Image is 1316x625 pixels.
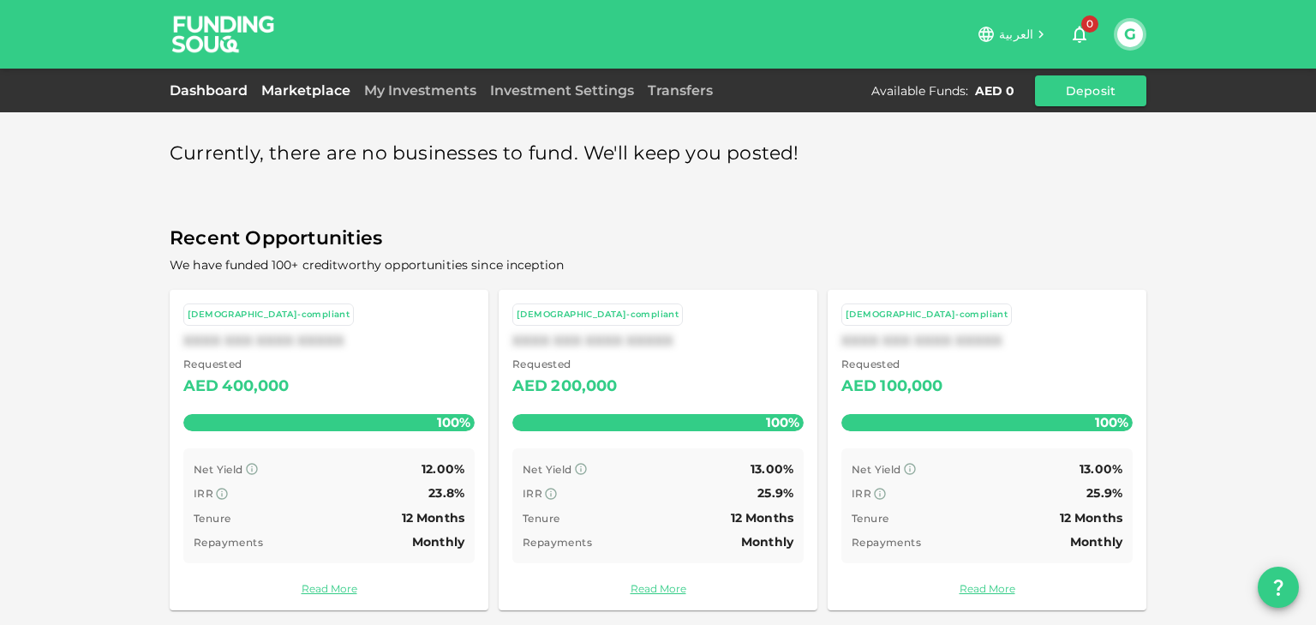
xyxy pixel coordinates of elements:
[512,333,804,349] div: XXXX XXX XXXX XXXXX
[1086,485,1122,501] span: 25.9%
[841,373,876,400] div: AED
[1062,17,1097,51] button: 0
[841,356,943,373] span: Requested
[428,485,464,501] span: 23.8%
[1080,461,1122,477] span: 13.00%
[512,356,618,373] span: Requested
[183,356,290,373] span: Requested
[841,580,1133,597] a: Read More
[751,461,793,477] span: 13.00%
[433,410,475,435] span: 100%
[183,373,218,400] div: AED
[512,373,547,400] div: AED
[194,463,243,476] span: Net Yield
[741,534,793,550] span: Monthly
[523,463,572,476] span: Net Yield
[357,82,483,99] a: My Investments
[641,82,720,99] a: Transfers
[523,487,542,500] span: IRR
[1117,21,1143,47] button: G
[170,82,254,99] a: Dashboard
[841,333,1133,349] div: XXXX XXX XXXX XXXXX
[1070,534,1122,550] span: Monthly
[170,137,799,171] span: Currently, there are no businesses to fund. We'll keep you posted!
[222,373,289,400] div: 400,000
[523,512,559,525] span: Tenure
[762,410,804,435] span: 100%
[254,82,357,99] a: Marketplace
[483,82,641,99] a: Investment Settings
[551,373,617,400] div: 200,000
[170,257,564,273] span: We have funded 100+ creditworthy opportunities since inception
[517,308,679,322] div: [DEMOGRAPHIC_DATA]-compliant
[1091,410,1133,435] span: 100%
[512,580,804,597] a: Read More
[852,512,888,525] span: Tenure
[852,463,901,476] span: Net Yield
[852,536,921,549] span: Repayments
[170,290,488,610] a: [DEMOGRAPHIC_DATA]-compliantXXXX XXX XXXX XXXXX Requested AED400,000100% Net Yield 12.00% IRR 23....
[194,512,230,525] span: Tenure
[731,510,793,526] span: 12 Months
[422,461,464,477] span: 12.00%
[975,82,1014,99] div: AED 0
[999,27,1033,42] span: العربية
[880,373,942,400] div: 100,000
[402,510,464,526] span: 12 Months
[499,290,817,610] a: [DEMOGRAPHIC_DATA]-compliantXXXX XXX XXXX XXXXX Requested AED200,000100% Net Yield 13.00% IRR 25....
[852,487,871,500] span: IRR
[188,308,350,322] div: [DEMOGRAPHIC_DATA]-compliant
[846,308,1008,322] div: [DEMOGRAPHIC_DATA]-compliant
[523,536,592,549] span: Repayments
[194,487,213,500] span: IRR
[757,485,793,501] span: 25.9%
[183,580,475,597] a: Read More
[1081,15,1098,33] span: 0
[194,536,263,549] span: Repayments
[183,333,475,349] div: XXXX XXX XXXX XXXXX
[1258,567,1299,608] button: question
[170,222,1146,255] span: Recent Opportunities
[412,534,464,550] span: Monthly
[828,290,1146,610] a: [DEMOGRAPHIC_DATA]-compliantXXXX XXX XXXX XXXXX Requested AED100,000100% Net Yield 13.00% IRR 25....
[1035,75,1146,106] button: Deposit
[871,82,968,99] div: Available Funds :
[1060,510,1122,526] span: 12 Months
